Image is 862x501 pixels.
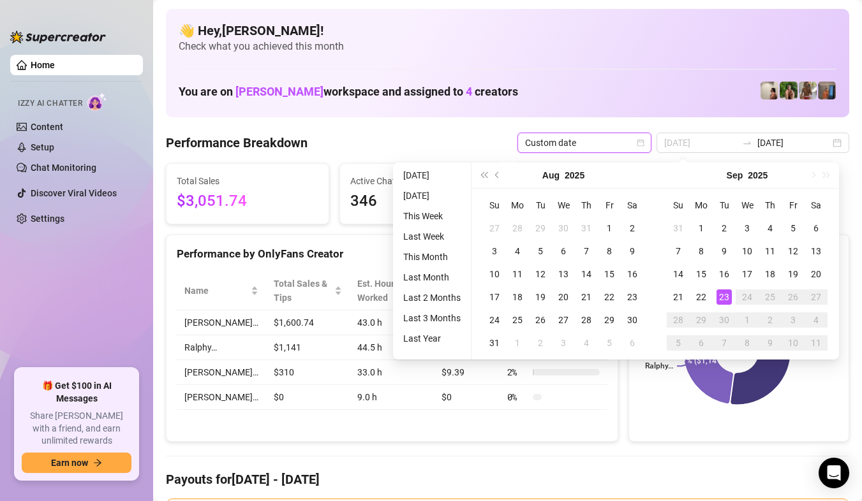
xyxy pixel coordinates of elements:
[93,458,102,467] span: arrow-right
[506,240,529,263] td: 2025-08-04
[434,360,500,385] td: $9.39
[621,331,644,354] td: 2025-09-06
[818,82,836,99] img: Wayne
[398,270,466,285] li: Last Month
[598,217,621,240] td: 2025-08-01
[739,312,755,328] div: 1
[805,286,828,309] td: 2025-09-27
[727,163,743,188] button: Choose a month
[713,217,736,240] td: 2025-09-02
[556,289,571,305] div: 20
[762,289,778,305] div: 25
[266,335,350,360] td: $1,141
[398,249,466,265] li: This Month
[434,385,500,410] td: $0
[785,335,801,351] div: 10
[736,309,759,331] td: 2025-10-01
[625,312,640,328] div: 30
[556,221,571,236] div: 30
[759,194,782,217] th: Th
[552,263,575,286] td: 2025-08-13
[748,163,768,188] button: Choose a year
[266,360,350,385] td: $310
[785,312,801,328] div: 3
[717,289,732,305] div: 23
[556,266,571,282] div: 13
[483,309,506,331] td: 2025-08-24
[782,240,805,263] td: 2025-09-12
[602,266,617,282] div: 15
[805,240,828,263] td: 2025-09-13
[552,286,575,309] td: 2025-08-20
[671,289,686,305] div: 21
[759,331,782,354] td: 2025-10-09
[552,217,575,240] td: 2025-07-30
[579,335,594,351] div: 4
[491,163,505,188] button: Previous month (PageUp)
[785,243,801,259] div: 12
[31,142,54,152] a: Setup
[598,240,621,263] td: 2025-08-08
[552,331,575,354] td: 2025-09-03
[782,263,805,286] td: 2025-09-19
[602,335,617,351] div: 5
[717,266,732,282] div: 16
[87,92,107,111] img: AI Chatter
[10,31,106,43] img: logo-BBDzfeDw.svg
[507,390,528,404] span: 0 %
[736,194,759,217] th: We
[398,188,466,203] li: [DATE]
[664,136,737,150] input: Start date
[487,243,502,259] div: 3
[671,312,686,328] div: 28
[819,458,849,488] div: Open Intercom Messenger
[780,82,798,99] img: Nathaniel
[506,309,529,331] td: 2025-08-25
[529,309,552,331] td: 2025-08-26
[805,194,828,217] th: Sa
[759,263,782,286] td: 2025-09-18
[506,194,529,217] th: Mo
[759,309,782,331] td: 2025-10-02
[621,309,644,331] td: 2025-08-30
[552,309,575,331] td: 2025-08-27
[782,331,805,354] td: 2025-10-10
[533,312,548,328] div: 26
[621,286,644,309] td: 2025-08-23
[177,189,318,214] span: $3,051.74
[579,221,594,236] div: 31
[717,221,732,236] div: 2
[667,331,690,354] td: 2025-10-05
[739,221,755,236] div: 3
[690,286,713,309] td: 2025-09-22
[179,85,518,99] h1: You are on workspace and assigned to creators
[166,134,308,152] h4: Performance Breakdown
[602,312,617,328] div: 29
[739,289,755,305] div: 24
[808,266,824,282] div: 20
[598,309,621,331] td: 2025-08-29
[667,240,690,263] td: 2025-09-07
[483,286,506,309] td: 2025-08-17
[625,221,640,236] div: 2
[266,272,350,310] th: Total Sales & Tips
[805,309,828,331] td: 2025-10-04
[31,163,96,173] a: Chat Monitoring
[671,243,686,259] div: 7
[31,214,64,224] a: Settings
[556,335,571,351] div: 3
[510,289,525,305] div: 18
[529,286,552,309] td: 2025-08-19
[31,188,117,198] a: Discover Viral Videos
[533,335,548,351] div: 2
[350,310,434,335] td: 43.0 h
[506,263,529,286] td: 2025-08-11
[667,286,690,309] td: 2025-09-21
[602,289,617,305] div: 22
[510,335,525,351] div: 1
[177,385,266,410] td: [PERSON_NAME]…
[713,286,736,309] td: 2025-09-23
[762,312,778,328] div: 2
[598,263,621,286] td: 2025-08-15
[579,289,594,305] div: 21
